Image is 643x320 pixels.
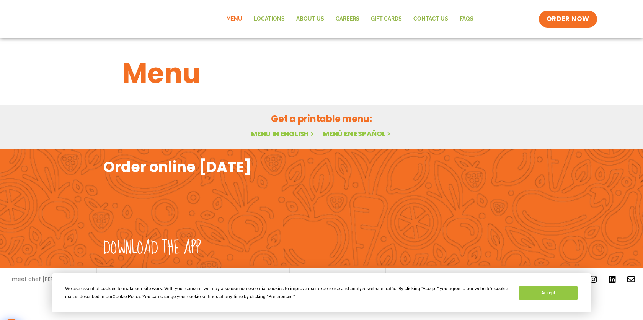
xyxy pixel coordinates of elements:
[365,10,408,28] a: GIFT CARDS
[268,294,292,299] span: Preferences
[46,4,161,34] img: new-SAG-logo-768×292
[251,129,315,138] a: Menu in English
[330,10,365,28] a: Careers
[52,273,591,312] div: Cookie Consent Prompt
[323,129,392,138] a: Menú en español
[220,10,248,28] a: Menu
[122,112,521,125] h2: Get a printable menu:
[454,10,479,28] a: FAQs
[65,285,509,301] div: We use essential cookies to make our site work. With your consent, we may also use non-essential ...
[436,180,540,237] img: google_play
[547,15,589,24] span: ORDER NOW
[220,10,479,28] nav: Menu
[103,158,251,176] h2: Order online [DATE]
[323,180,428,237] img: appstore
[122,53,521,94] h1: Menu
[12,276,85,282] a: meet chef [PERSON_NAME]
[539,11,597,28] a: ORDER NOW
[290,10,330,28] a: About Us
[103,237,201,259] h2: Download the app
[248,10,290,28] a: Locations
[519,286,578,300] button: Accept
[408,10,454,28] a: Contact Us
[103,176,218,234] img: fork
[113,294,140,299] span: Cookie Policy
